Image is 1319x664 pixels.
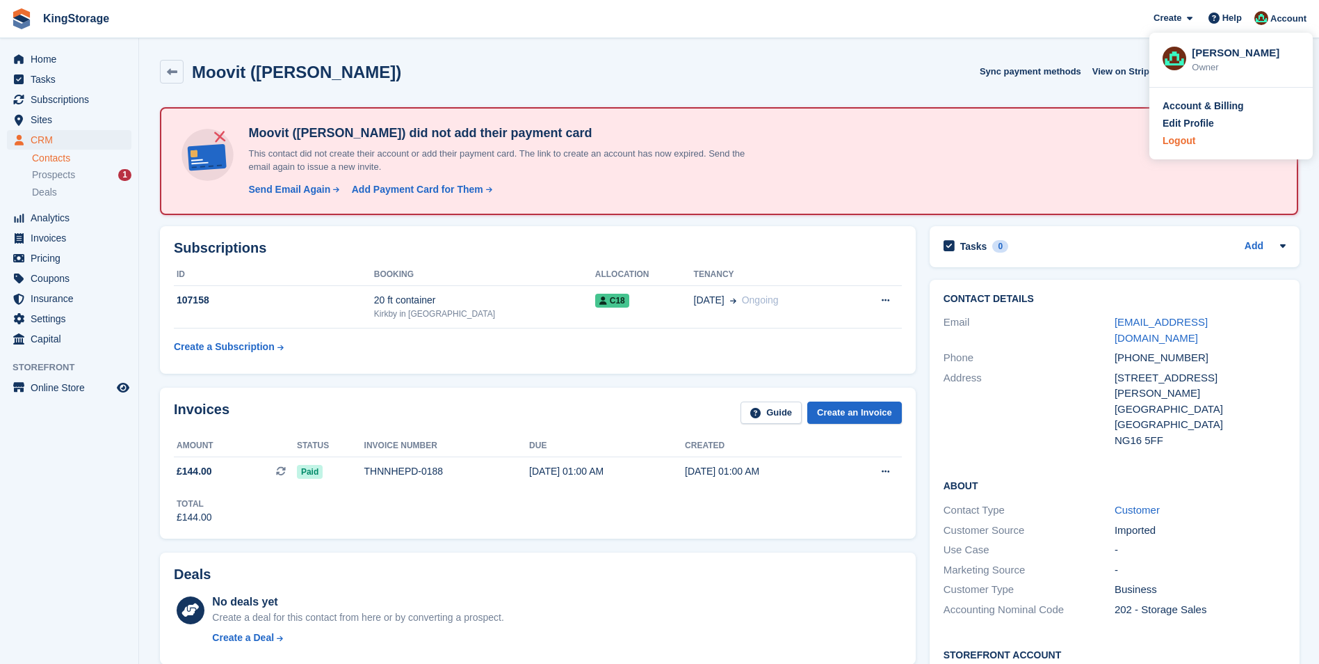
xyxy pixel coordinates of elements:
th: Due [529,435,685,457]
a: Add Payment Card for Them [346,182,494,197]
div: Add Payment Card for Them [352,182,483,197]
div: Email [944,315,1115,346]
div: - [1115,542,1286,558]
div: Marketing Source [944,562,1115,578]
span: Prospects [32,168,75,182]
h2: Invoices [174,402,229,425]
div: Customer Type [944,582,1115,598]
div: Phone [944,350,1115,366]
a: Contacts [32,152,131,165]
span: CRM [31,130,114,150]
div: 20 ft container [374,293,595,308]
a: [EMAIL_ADDRESS][DOMAIN_NAME] [1115,316,1208,344]
h2: Moovit ([PERSON_NAME]) [192,63,401,81]
span: Ongoing [742,294,779,306]
h4: Moovit ([PERSON_NAME]) did not add their payment card [243,125,764,141]
div: [PERSON_NAME] [1192,45,1300,58]
th: Created [685,435,841,457]
span: Invoices [31,228,114,248]
a: Create an Invoice [807,402,902,425]
div: Send Email Again [248,182,330,197]
a: Prospects 1 [32,168,131,182]
span: View on Stripe [1092,65,1154,79]
a: menu [7,90,131,109]
div: 107158 [174,293,374,308]
div: No deals yet [212,594,503,610]
a: KingStorage [38,7,115,30]
div: Business [1115,582,1286,598]
a: Create a Subscription [174,334,284,360]
a: menu [7,110,131,129]
span: Deals [32,186,57,199]
div: [DATE] 01:00 AM [529,464,685,479]
h2: Tasks [960,240,987,253]
span: Capital [31,329,114,349]
div: 0 [992,240,1008,253]
a: menu [7,309,131,329]
span: Create [1154,11,1181,25]
a: Logout [1163,134,1300,148]
div: Kirkby in [GEOGRAPHIC_DATA] [374,308,595,320]
a: Preview store [115,379,131,396]
a: Deals [32,185,131,200]
img: John King [1163,47,1186,70]
th: Booking [374,264,595,286]
h2: Storefront Account [944,647,1286,661]
div: [PHONE_NUMBER] [1115,350,1286,366]
span: Account [1270,12,1306,26]
th: Amount [174,435,297,457]
div: 202 - Storage Sales [1115,602,1286,618]
div: THNNHEPD-0188 [364,464,530,479]
div: Create a Deal [212,631,274,645]
a: menu [7,208,131,228]
img: John King [1254,11,1268,25]
div: NG16 5FF [1115,433,1286,449]
div: [GEOGRAPHIC_DATA] [1115,402,1286,418]
a: menu [7,289,131,308]
div: Use Case [944,542,1115,558]
div: Logout [1163,134,1195,148]
span: Online Store [31,378,114,397]
span: Sites [31,110,114,129]
th: ID [174,264,374,286]
a: Customer [1115,504,1160,516]
div: Customer Source [944,523,1115,539]
button: Sync payment methods [980,60,1081,83]
h2: Deals [174,567,211,583]
a: menu [7,378,131,397]
h2: Contact Details [944,294,1286,305]
span: Coupons [31,269,114,288]
a: View on Stripe [1087,60,1171,83]
span: C18 [595,294,629,308]
div: - [1115,562,1286,578]
div: Accounting Nominal Code [944,602,1115,618]
span: Insurance [31,289,114,308]
a: menu [7,49,131,69]
th: Tenancy [694,264,849,286]
img: no-card-linked-e7822e413c904bf8b177c4d89f31251c4716f9871600ec3ca5bfc59e148c83f4.svg [178,125,237,184]
a: menu [7,228,131,248]
a: menu [7,269,131,288]
div: Address [944,370,1115,449]
span: [DATE] [694,293,725,308]
div: Imported [1115,523,1286,539]
th: Invoice number [364,435,530,457]
th: Allocation [595,264,694,286]
div: [GEOGRAPHIC_DATA] [1115,417,1286,433]
a: Create a Deal [212,631,503,645]
th: Status [297,435,364,457]
h2: Subscriptions [174,240,902,256]
span: Home [31,49,114,69]
h2: About [944,478,1286,492]
div: Contact Type [944,503,1115,519]
a: Guide [741,402,802,425]
a: menu [7,70,131,89]
span: Help [1222,11,1242,25]
a: Account & Billing [1163,99,1300,113]
div: Edit Profile [1163,116,1214,131]
a: Edit Profile [1163,116,1300,131]
img: stora-icon-8386f47178a22dfd0bd8f6a31ec36ba5ce8667c1dd55bd0f319d3a0aa187defe.svg [11,8,32,29]
span: Tasks [31,70,114,89]
span: Storefront [13,361,138,374]
div: Total [177,498,212,510]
